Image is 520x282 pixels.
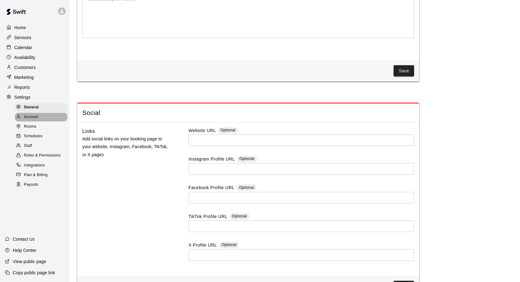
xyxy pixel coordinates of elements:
a: Reports [5,83,65,92]
span: Integrations [24,162,45,169]
span: General [24,104,39,111]
div: General [15,103,67,112]
p: Services [14,34,31,41]
div: Integrations [15,161,67,170]
p: Home [14,25,26,31]
label: X Profile URL [189,242,217,249]
a: Account [15,112,70,122]
p: Settings [14,94,30,100]
span: Optional [221,128,235,132]
a: Services [5,33,65,42]
a: Payouts [15,180,70,189]
h6: Links [82,127,95,135]
span: Optional [239,185,254,190]
p: Add social links on your booking page to your website, Instagram, Facebook, TikTok, or X pages [82,135,169,159]
a: Integrations [15,161,70,170]
div: Roles & Permissions [15,151,67,160]
p: Marketing [14,74,34,80]
label: TikTok Profile URL [189,213,227,221]
p: Copy public page link [13,270,55,276]
a: Settings [5,93,65,102]
a: General [15,102,70,112]
a: Availability [5,53,65,62]
span: Account [24,114,38,120]
span: Payouts [24,182,38,188]
a: Plan & Billing [15,170,70,180]
p: Calendar [14,44,32,51]
div: Plan & Billing [15,171,67,180]
p: View public page [13,258,46,265]
div: Schedules [15,132,67,141]
span: Plan & Billing [24,172,48,178]
span: Optional [239,157,254,161]
a: Customers [5,63,65,72]
button: Save [394,65,414,77]
p: Customers [14,64,36,70]
span: Rooms [24,124,36,130]
a: Staff [15,141,70,151]
a: Home [5,23,65,32]
div: Account [15,113,67,121]
span: Social [82,109,414,117]
span: Staff [24,143,32,149]
label: Website URL [189,127,216,134]
p: Help Center [13,247,36,253]
a: Rooms [15,122,70,132]
p: Reports [14,84,30,90]
div: Payouts [15,180,67,189]
span: Optional [221,243,236,247]
a: Roles & Permissions [15,151,70,161]
a: Schedules [15,132,70,141]
span: Roles & Permissions [24,152,61,159]
a: Marketing [5,73,65,82]
div: Rooms [15,122,67,131]
p: Availability [14,54,35,61]
span: Optional [232,214,247,218]
label: Instagram Profile URL [189,156,235,163]
label: Facebook Profile URL [189,184,235,192]
div: Staff [15,142,67,150]
a: Calendar [5,43,65,52]
span: Schedules [24,133,43,139]
p: Contact Us [13,236,35,242]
